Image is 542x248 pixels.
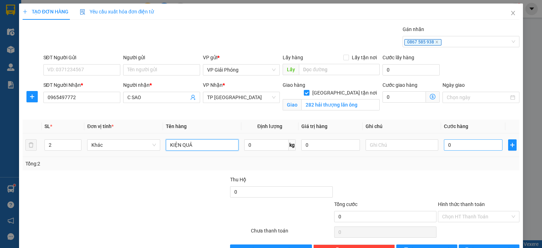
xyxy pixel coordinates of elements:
button: Close [503,4,523,23]
span: Giao [283,99,301,110]
div: SĐT Người Gửi [43,54,120,61]
label: Hình thức thanh toán [438,201,485,207]
div: SĐT Người Nhận [43,81,120,89]
span: SL [44,123,50,129]
span: TP Thanh Hóa [207,92,276,103]
input: VD: Bàn, Ghế [166,139,239,151]
span: plus [23,9,28,14]
label: Ngày giao [442,82,465,88]
input: Ngày giao [447,93,509,101]
span: Giá trị hàng [301,123,327,129]
button: plus [508,139,517,151]
span: Tên hàng [166,123,187,129]
button: plus [26,91,38,102]
input: Ghi Chú [366,139,438,151]
img: logo [4,24,16,49]
div: Chưa thanh toán [250,227,333,239]
input: Giao tận nơi [301,99,380,110]
span: VP Nhận [203,82,223,88]
span: Lấy tận nơi [349,54,380,61]
input: Cước lấy hàng [383,64,440,75]
label: Cước giao hàng [383,82,417,88]
span: kg [289,139,296,151]
span: Tổng cước [334,201,357,207]
span: GP1409250604 [64,36,106,44]
button: delete [25,139,37,151]
span: Thu Hộ [230,177,246,182]
span: [GEOGRAPHIC_DATA] tận nơi [309,89,380,97]
span: Lấy [283,64,299,75]
span: TẠO ĐƠN HÀNG [23,9,68,14]
span: close [510,10,516,16]
strong: CHUYỂN PHÁT NHANH ĐÔNG LÝ [17,6,62,29]
span: plus [27,94,37,99]
span: Yêu cầu xuất hóa đơn điện tử [80,9,154,14]
span: VP Giải Phóng [207,65,276,75]
th: Ghi chú [363,120,441,133]
label: Gán nhãn [403,26,424,32]
span: plus [508,142,516,148]
input: 0 [301,139,360,151]
span: close [435,40,439,44]
span: Định lượng [257,123,282,129]
label: Cước lấy hàng [383,55,414,60]
div: Người nhận [123,81,200,89]
input: Cước giao hàng [383,91,426,103]
span: Lấy hàng [283,55,303,60]
img: icon [80,9,85,15]
span: Cước hàng [444,123,468,129]
span: 0867 585 938 [404,39,441,46]
div: Người gửi [123,54,200,61]
strong: PHIẾU BIÊN NHẬN [20,47,59,62]
span: user-add [190,95,196,100]
span: Giao hàng [283,82,305,88]
span: dollar-circle [430,94,435,99]
input: Dọc đường [299,64,380,75]
span: Đơn vị tính [87,123,114,129]
div: Tổng: 2 [25,160,210,168]
div: VP gửi [203,54,280,61]
span: Khác [91,140,156,150]
span: SĐT XE 0867 585 938 [21,30,59,45]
